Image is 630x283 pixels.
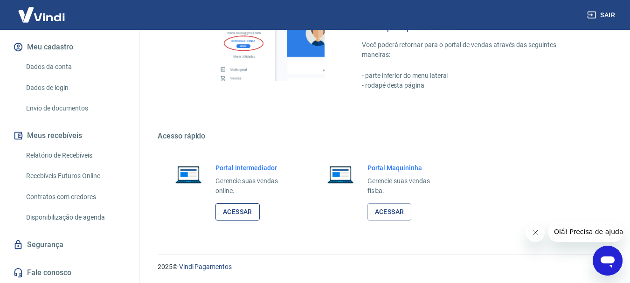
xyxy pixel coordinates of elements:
p: - parte inferior do menu lateral [362,71,585,81]
button: Meu cadastro [11,37,128,57]
h6: Portal Intermediador [215,163,293,173]
a: Contratos com credores [22,187,128,207]
a: Acessar [215,203,260,221]
img: Imagem de um notebook aberto [169,163,208,186]
a: Envio de documentos [22,99,128,118]
h5: Acesso rápido [158,131,608,141]
a: Vindi Pagamentos [179,263,232,270]
button: Meus recebíveis [11,125,128,146]
a: Segurança [11,235,128,255]
p: Você poderá retornar para o portal de vendas através das seguintes maneiras: [362,40,585,60]
a: Recebíveis Futuros Online [22,166,128,186]
a: Acessar [367,203,412,221]
p: - rodapé desta página [362,81,585,90]
iframe: Fechar mensagem [526,223,545,242]
a: Dados de login [22,78,128,97]
h6: Portal Maquininha [367,163,445,173]
img: Imagem de um notebook aberto [321,163,360,186]
img: Vindi [11,0,72,29]
a: Dados da conta [22,57,128,76]
a: Relatório de Recebíveis [22,146,128,165]
p: Gerencie suas vendas física. [367,176,445,196]
p: Gerencie suas vendas online. [215,176,293,196]
span: Olá! Precisa de ajuda? [6,7,78,14]
p: 2025 © [158,262,608,272]
iframe: Mensagem da empresa [548,221,623,242]
iframe: Botão para abrir a janela de mensagens [593,246,623,276]
a: Fale conosco [11,262,128,283]
a: Disponibilização de agenda [22,208,128,227]
button: Sair [585,7,619,24]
